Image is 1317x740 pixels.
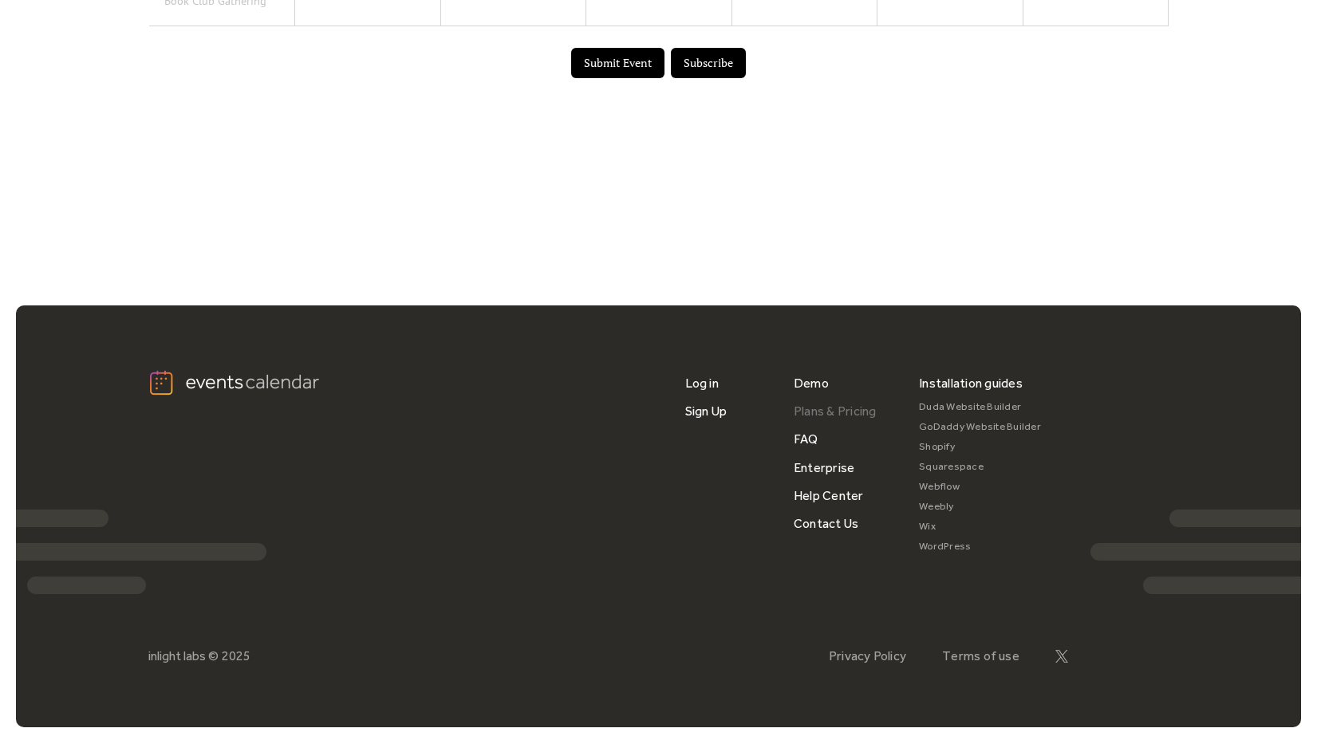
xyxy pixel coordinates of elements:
a: FAQ [794,425,818,453]
a: Help Center [794,482,864,510]
a: GoDaddy Website Builder [919,417,1041,437]
a: Plans & Pricing [794,397,877,425]
a: Wix [919,517,1041,537]
a: Privacy Policy [829,648,906,663]
a: Sign Up [685,397,728,425]
div: inlight labs © [148,648,219,663]
a: Contact Us [794,510,858,537]
a: Demo [794,369,829,397]
a: Enterprise [794,454,854,482]
a: Log in [685,369,719,397]
a: Weebly [919,497,1041,517]
a: Webflow [919,477,1041,497]
div: Installation guides [919,369,1023,397]
a: Terms of use [942,648,1019,663]
a: Duda Website Builder [919,397,1041,417]
div: 2025 [222,648,250,663]
a: Squarespace [919,457,1041,477]
a: WordPress [919,537,1041,557]
a: Shopify [919,437,1041,457]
